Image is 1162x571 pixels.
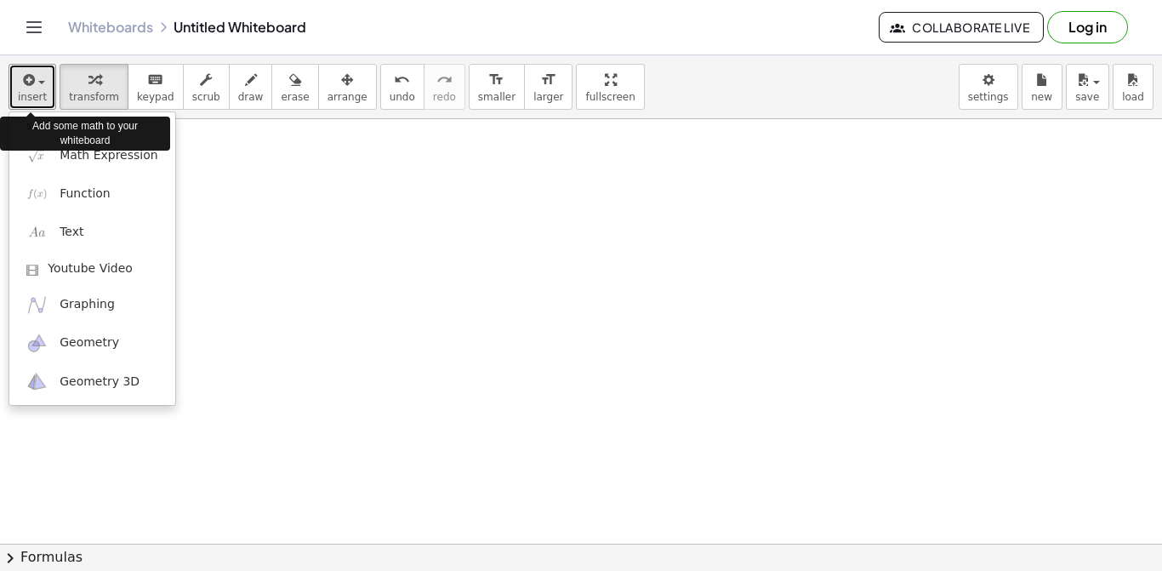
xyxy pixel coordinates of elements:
button: settings [959,64,1018,110]
button: arrange [318,64,377,110]
i: format_size [540,70,556,90]
span: Geometry 3D [60,374,140,391]
img: ggb-geometry.svg [26,333,48,354]
span: Collaborate Live [893,20,1029,35]
a: Function [9,174,175,213]
button: format_sizesmaller [469,64,525,110]
button: load [1113,64,1153,110]
img: ggb-3d.svg [26,371,48,392]
span: smaller [478,91,515,103]
button: erase [271,64,318,110]
span: undo [390,91,415,103]
button: undoundo [380,64,424,110]
span: keypad [137,91,174,103]
span: Youtube Video [48,260,133,277]
button: Toggle navigation [20,14,48,41]
button: transform [60,64,128,110]
span: settings [968,91,1009,103]
img: f_x.png [26,183,48,204]
img: Aa.png [26,222,48,243]
a: Geometry [9,324,175,363]
span: transform [69,91,119,103]
span: save [1075,91,1099,103]
button: new [1022,64,1062,110]
img: ggb-graphing.svg [26,294,48,316]
i: redo [436,70,453,90]
span: erase [281,91,309,103]
button: save [1066,64,1109,110]
span: Function [60,186,111,203]
button: scrub [183,64,230,110]
img: sqrt_x.png [26,145,48,166]
i: keyboard [147,70,163,90]
a: Geometry 3D [9,363,175,401]
span: Text [60,224,83,241]
button: format_sizelarger [524,64,572,110]
span: Graphing [60,296,115,313]
a: Math Expression [9,136,175,174]
span: scrub [192,91,220,103]
span: insert [18,91,47,103]
a: Whiteboards [68,19,153,36]
button: Collaborate Live [879,12,1044,43]
button: keyboardkeypad [128,64,184,110]
span: larger [533,91,563,103]
span: load [1122,91,1144,103]
button: draw [229,64,273,110]
span: fullscreen [585,91,635,103]
a: Youtube Video [9,252,175,286]
span: arrange [328,91,367,103]
a: Graphing [9,286,175,324]
span: Geometry [60,334,119,351]
span: Math Expression [60,147,157,164]
span: draw [238,91,264,103]
span: redo [433,91,456,103]
button: Log in [1047,11,1128,43]
button: insert [9,64,56,110]
a: Text [9,214,175,252]
button: fullscreen [576,64,644,110]
i: undo [394,70,410,90]
i: format_size [488,70,504,90]
button: redoredo [424,64,465,110]
span: new [1031,91,1052,103]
